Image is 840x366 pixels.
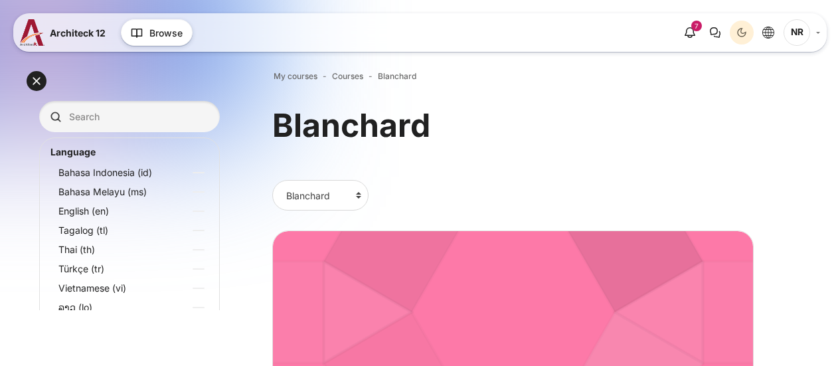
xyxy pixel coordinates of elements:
[50,202,209,220] div: English ‎(en)‎
[50,163,209,181] div: Bahasa Indonesia ‎(id)‎
[121,19,193,46] button: Browse
[50,26,106,40] span: Architeck 12
[691,21,702,31] div: 7
[50,221,209,239] div: Tagalog ‎(tl)‎
[274,70,317,82] a: My courses
[39,101,220,132] input: Search
[756,21,780,45] button: Languages
[272,105,430,146] h1: Blanchard
[149,26,183,40] span: Browse
[272,68,754,85] nav: Navigation bar
[20,19,44,46] img: A12
[50,260,209,278] div: Türkçe ‎(tr)‎
[50,146,209,158] h4: Language
[50,240,209,258] div: Thai ‎(th)‎
[378,70,416,82] a: Blanchard
[703,21,727,45] button: There are 0 unread conversations
[678,21,702,45] div: Show notification window with 7 new notifications
[20,19,111,46] a: A12 A12 Architeck 12
[50,298,209,316] div: ລາວ ‎(lo)‎
[50,183,209,201] div: Bahasa Melayu ‎(ms)‎
[730,21,754,45] button: Light Mode Dark Mode
[50,279,209,297] div: Vietnamese ‎(vi)‎
[732,23,752,43] div: Dark Mode
[784,19,820,46] a: User menu
[332,70,363,82] a: Courses
[784,19,810,46] span: Naphinya Rassamitat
